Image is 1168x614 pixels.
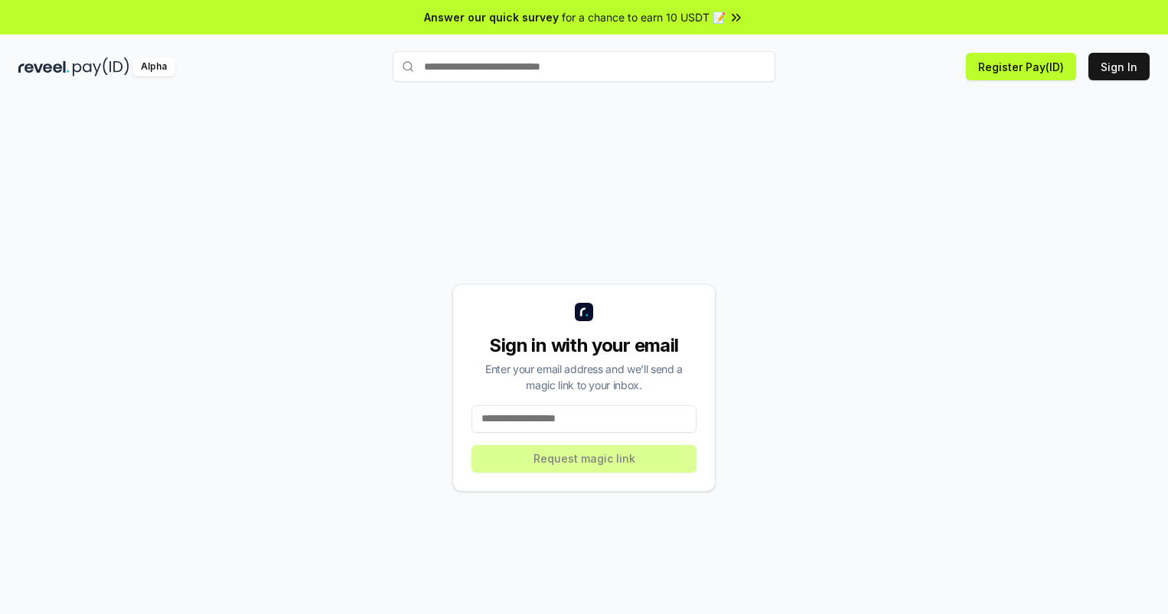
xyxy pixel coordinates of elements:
button: Sign In [1088,53,1150,80]
img: logo_small [575,303,593,321]
div: Alpha [132,57,175,76]
div: Sign in with your email [471,333,697,358]
img: pay_id [73,57,129,76]
button: Register Pay(ID) [966,53,1076,80]
span: for a chance to earn 10 USDT 📝 [562,9,726,25]
div: Enter your email address and we’ll send a magic link to your inbox. [471,361,697,393]
span: Answer our quick survey [424,9,559,25]
img: reveel_dark [18,57,70,76]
